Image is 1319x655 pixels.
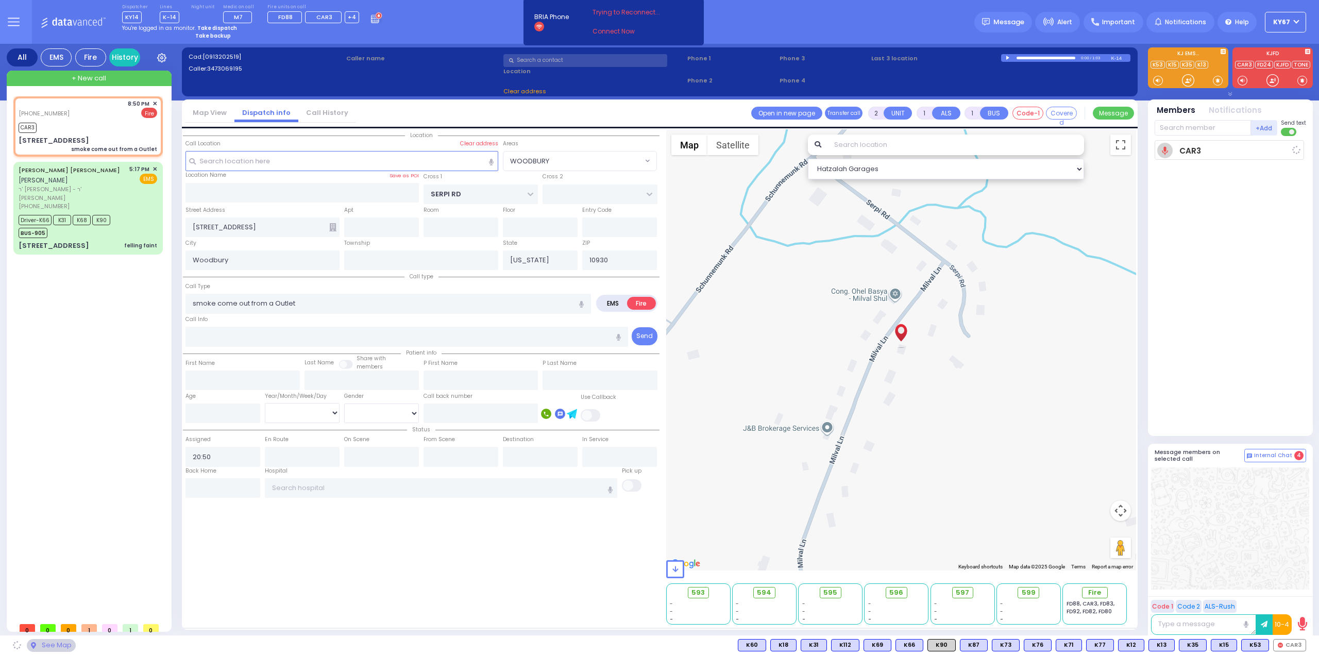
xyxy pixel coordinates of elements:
[1157,105,1195,116] button: Members
[503,54,667,67] input: Search a contact
[73,215,91,225] span: K68
[19,228,47,238] span: BUS-905
[823,587,837,598] span: 595
[197,24,237,32] strong: Take dispatch
[185,435,211,444] label: Assigned
[424,392,472,400] label: Call back number
[390,172,419,179] label: Save as POI
[982,18,990,26] img: message.svg
[344,239,370,247] label: Township
[738,639,766,651] div: K60
[827,135,1085,155] input: Search location
[1092,52,1101,64] div: 1:03
[503,152,642,170] span: WOODBURY
[1118,639,1144,651] div: BLS
[344,206,353,214] label: Apt
[460,140,498,148] label: Clear address
[53,215,71,225] span: K31
[185,171,226,179] label: Location Name
[207,64,242,73] span: 3473069195
[41,15,109,28] img: Logo
[802,600,805,608] span: -
[889,587,903,598] span: 596
[1067,600,1123,615] div: FD88, CAR3, FD83, FD92, FD82, FD80
[503,67,684,76] label: Location
[503,140,518,148] label: Areas
[1211,639,1237,651] div: BLS
[831,639,859,651] div: K112
[1203,600,1237,613] button: ALS-Rush
[92,215,110,225] span: K90
[582,206,612,214] label: Entry Code
[1102,18,1135,27] span: Important
[185,392,196,400] label: Age
[1254,452,1292,459] span: Internal Chat
[223,4,256,10] label: Medic on call
[960,639,988,651] div: BLS
[1090,52,1092,64] div: /
[1057,18,1072,27] span: Alert
[1235,18,1249,27] span: Help
[19,202,70,210] span: [PHONE_NUMBER]
[185,315,208,324] label: Call Info
[1111,54,1130,62] div: K-14
[265,435,289,444] label: En Route
[265,392,340,400] div: Year/Month/Week/Day
[1086,639,1114,651] div: K77
[185,282,210,291] label: Call Type
[160,4,179,10] label: Lines
[960,639,988,651] div: K87
[1148,51,1228,58] label: KJ EMS...
[401,349,442,357] span: Patient info
[7,48,38,66] div: All
[424,173,442,181] label: Cross 1
[1012,107,1043,120] button: Code-1
[1088,587,1101,598] span: Fire
[1148,639,1175,651] div: K13
[61,624,76,632] span: 0
[1273,614,1292,635] button: 10-4
[503,435,534,444] label: Destination
[627,297,656,310] label: Fire
[992,639,1020,651] div: BLS
[1155,120,1251,136] input: Search member
[1251,120,1278,136] button: +Add
[357,355,386,362] small: Share with
[1056,639,1082,651] div: BLS
[1176,600,1202,613] button: Code 2
[1165,18,1206,27] span: Notifications
[153,99,157,108] span: ✕
[543,173,563,181] label: Cross 2
[770,639,797,651] div: K18
[81,624,97,632] span: 1
[72,73,106,83] span: + New call
[1000,615,1003,623] span: -
[27,639,75,652] div: See map
[298,108,356,117] a: Call History
[1195,61,1208,69] a: K13
[19,136,89,146] div: [STREET_ADDRESS]
[757,587,771,598] span: 594
[1155,449,1244,462] h5: Message members on selected call
[1274,61,1291,69] a: KJFD
[407,426,435,433] span: Status
[160,11,179,23] span: K-14
[1273,18,1290,27] span: KY67
[1235,61,1254,69] a: CAR3
[185,359,215,367] label: First Name
[19,109,70,117] span: [PHONE_NUMBER]
[153,165,157,174] span: ✕
[1241,639,1269,651] div: K53
[825,107,863,120] button: Transfer call
[581,393,616,401] label: Use Callback
[405,131,438,139] span: Location
[71,145,157,153] div: smoke come out from a Outlet
[265,478,618,498] input: Search hospital
[1179,639,1207,651] div: K35
[993,17,1024,27] span: Message
[1211,639,1237,651] div: K15
[934,608,937,615] span: -
[122,11,142,23] span: KY14
[1024,639,1052,651] div: K76
[736,608,739,615] span: -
